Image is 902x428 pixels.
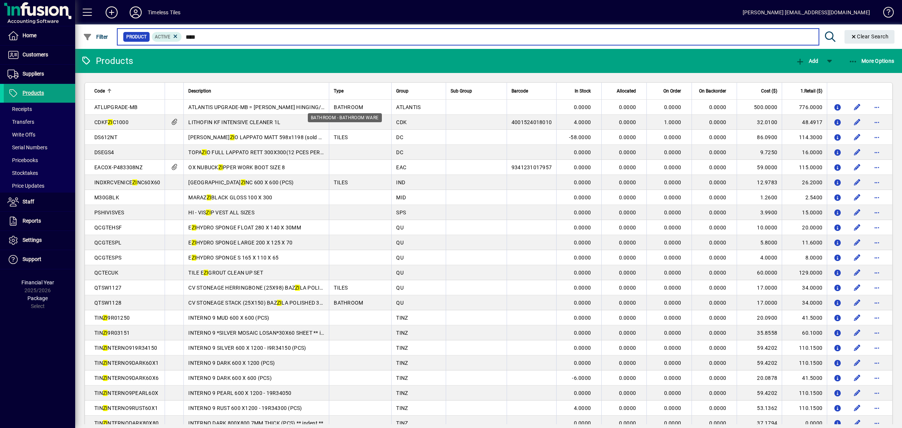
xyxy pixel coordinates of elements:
[871,206,883,219] button: More options
[94,315,130,321] span: TIN 9R01250
[782,130,827,145] td: 114.3000
[334,87,387,95] div: Type
[241,179,246,185] em: ZI
[709,104,726,110] span: 0.0000
[782,265,827,280] td: 129.0000
[202,149,207,155] em: ZI
[188,194,272,200] span: MARAZ BLACK GLOSS 100 X 300
[396,345,408,351] span: TINZ
[761,87,777,95] span: Cost ($)
[94,240,121,246] span: QCGTESPL
[851,222,863,234] button: Edit
[782,295,827,310] td: 34.0000
[569,134,591,140] span: -58.0000
[664,209,681,216] span: 0.0000
[871,267,883,279] button: More options
[188,87,211,95] span: Description
[512,119,552,125] span: 4001524018010
[871,387,883,399] button: More options
[871,191,883,203] button: More options
[574,149,591,155] span: 0.0000
[574,194,591,200] span: 0.0000
[782,190,827,205] td: 2.5400
[188,119,280,125] span: LITHOFIN KF INTENSIVE CLEANER 1L
[574,300,591,306] span: 0.0000
[664,255,681,261] span: 0.0000
[94,345,157,351] span: TIN NTERNO919R34150
[192,240,197,246] em: ZI
[619,149,636,155] span: 0.0000
[851,252,863,264] button: Edit
[4,103,75,115] a: Receipts
[188,209,254,216] span: HI - VIS P VEST ALL SIZES
[664,225,681,231] span: 0.0000
[782,100,827,115] td: 776.0000
[4,128,75,141] a: Write Offs
[94,360,159,366] span: TIN NTERNO9DARK60X1
[334,87,344,95] span: Type
[619,345,636,351] span: 0.0000
[4,154,75,167] a: Pricebooks
[188,330,341,336] span: INTERNO 9 *SILVER MOSAIC LOSAN*30X60 SHEET ** indent **
[396,330,408,336] span: TINZ
[801,87,822,95] span: 1.Retail ($)
[207,194,212,200] em: ZI
[4,65,75,83] a: Suppliers
[94,225,122,231] span: QCGTEHSF
[94,194,119,200] span: M30GBLK
[23,32,36,38] span: Home
[21,279,54,285] span: Financial Year
[871,131,883,143] button: More options
[396,134,403,140] span: DC
[574,285,591,291] span: 0.0000
[4,141,75,154] a: Serial Numbers
[132,179,137,185] em: ZI
[512,87,552,95] div: Barcode
[148,6,180,18] div: Timeless Tiles
[851,327,863,339] button: Edit
[23,199,34,205] span: Staff
[871,116,883,128] button: More options
[851,206,863,219] button: Edit
[23,90,44,96] span: Products
[737,250,782,265] td: 4.0000
[871,101,883,113] button: More options
[871,237,883,249] button: More options
[206,209,211,216] em: ZI
[574,360,591,366] span: 0.0000
[94,300,121,306] span: QTSW1128
[871,312,883,324] button: More options
[871,176,883,188] button: More options
[512,164,552,170] span: 9341231017957
[871,252,883,264] button: More options
[396,255,404,261] span: QU
[396,194,406,200] span: MID
[4,231,75,250] a: Settings
[94,87,105,95] span: Code
[651,87,688,95] div: On Order
[871,327,883,339] button: More options
[83,34,108,40] span: Filter
[851,267,863,279] button: Edit
[696,87,733,95] div: On Backorder
[396,300,404,306] span: QU
[8,157,38,163] span: Pricebooks
[851,297,863,309] button: Edit
[619,255,636,261] span: 0.0000
[334,285,348,291] span: TILES
[737,340,782,355] td: 59.4202
[664,285,681,291] span: 0.0000
[334,179,348,185] span: TILES
[230,134,235,140] em: ZI
[664,194,681,200] span: 0.0000
[396,179,405,185] span: IND
[782,250,827,265] td: 8.0000
[782,205,827,220] td: 15.0000
[871,146,883,158] button: More options
[396,87,409,95] span: Group
[851,116,863,128] button: Edit
[709,345,726,351] span: 0.0000
[451,87,472,95] span: Sub Group
[188,285,380,291] span: CV STONEAGE HERRINGBONE (25X98) BAZ LA POLISHED 281 X 304 MOSAIC
[396,225,404,231] span: QU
